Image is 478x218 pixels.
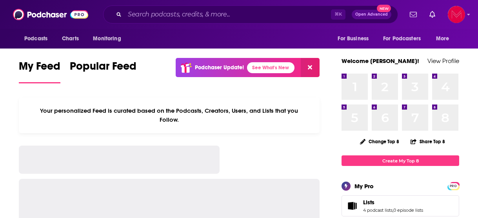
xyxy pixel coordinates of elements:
[448,6,465,23] img: User Profile
[448,6,465,23] button: Show profile menu
[393,207,423,213] a: 0 episode lists
[410,134,445,149] button: Share Top 8
[19,97,320,133] div: Your personalized Feed is curated based on the Podcasts, Creators, Users, and Lists that you Follow.
[19,31,58,46] button: open menu
[378,31,432,46] button: open menu
[338,33,369,44] span: For Business
[449,183,458,189] a: PRO
[355,137,404,146] button: Change Top 8
[19,59,60,77] span: My Feed
[344,200,360,211] a: Lists
[355,13,388,16] span: Open Advanced
[195,64,244,71] p: Podchaser Update!
[70,59,136,83] a: Popular Feed
[24,33,47,44] span: Podcasts
[331,9,345,20] span: ⌘ K
[13,7,88,22] img: Podchaser - Follow, Share and Rate Podcasts
[363,199,423,206] a: Lists
[363,207,393,213] a: 4 podcast lists
[393,207,393,213] span: ,
[383,33,421,44] span: For Podcasters
[407,8,420,21] a: Show notifications dropdown
[431,31,459,46] button: open menu
[342,57,419,65] a: Welcome [PERSON_NAME]!
[247,62,294,73] a: See What's New
[332,31,378,46] button: open menu
[342,155,459,166] a: Create My Top 8
[448,6,465,23] span: Logged in as Pamelamcclure
[103,5,398,23] div: Search podcasts, credits, & more...
[70,59,136,77] span: Popular Feed
[57,31,84,46] a: Charts
[125,8,331,21] input: Search podcasts, credits, & more...
[62,33,79,44] span: Charts
[19,59,60,83] a: My Feed
[436,33,449,44] span: More
[87,31,131,46] button: open menu
[354,182,374,190] div: My Pro
[427,57,459,65] a: View Profile
[342,195,459,216] span: Lists
[363,199,374,206] span: Lists
[377,5,391,12] span: New
[426,8,438,21] a: Show notifications dropdown
[93,33,121,44] span: Monitoring
[352,10,391,19] button: Open AdvancedNew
